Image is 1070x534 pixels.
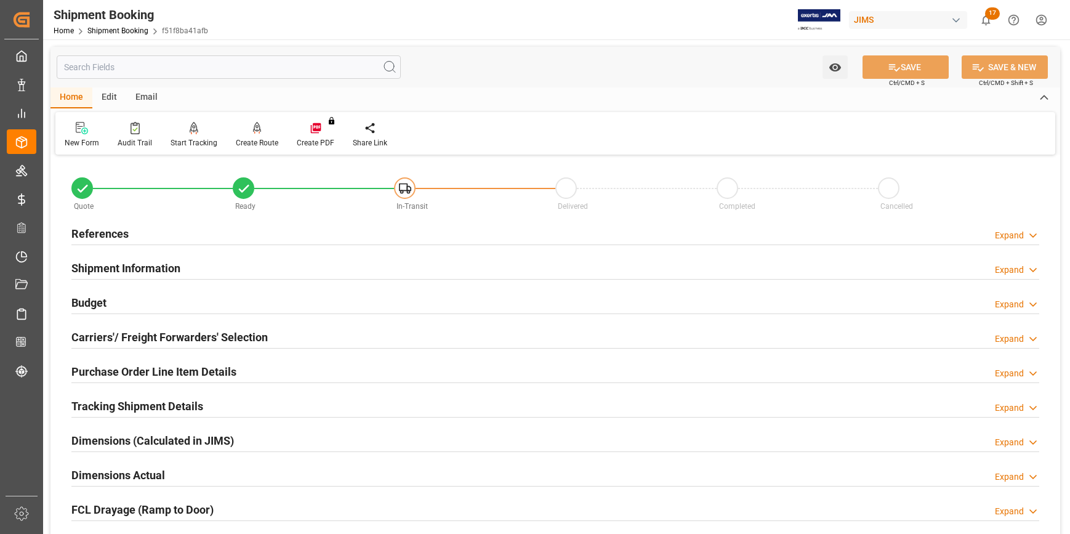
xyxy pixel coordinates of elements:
[719,202,755,211] span: Completed
[985,7,1000,20] span: 17
[71,363,236,380] h2: Purchase Order Line Item Details
[396,202,428,211] span: In-Transit
[962,55,1048,79] button: SAVE & NEW
[849,11,967,29] div: JIMS
[995,436,1024,449] div: Expand
[863,55,949,79] button: SAVE
[995,264,1024,277] div: Expand
[71,225,129,242] h2: References
[849,8,972,31] button: JIMS
[50,87,92,108] div: Home
[995,229,1024,242] div: Expand
[889,78,925,87] span: Ctrl/CMD + S
[54,26,74,35] a: Home
[87,26,148,35] a: Shipment Booking
[118,137,152,148] div: Audit Trail
[71,294,107,311] h2: Budget
[71,398,203,415] h2: Tracking Shipment Details
[71,329,268,346] h2: Carriers'/ Freight Forwarders' Selection
[65,137,99,148] div: New Form
[171,137,217,148] div: Start Tracking
[126,87,167,108] div: Email
[353,137,387,148] div: Share Link
[236,137,278,148] div: Create Route
[995,505,1024,518] div: Expand
[235,202,255,211] span: Ready
[74,202,94,211] span: Quote
[979,78,1033,87] span: Ctrl/CMD + Shift + S
[798,9,840,31] img: Exertis%20JAM%20-%20Email%20Logo.jpg_1722504956.jpg
[71,432,234,449] h2: Dimensions (Calculated in JIMS)
[995,402,1024,415] div: Expand
[71,467,165,483] h2: Dimensions Actual
[54,6,208,24] div: Shipment Booking
[71,501,214,518] h2: FCL Drayage (Ramp to Door)
[995,471,1024,483] div: Expand
[823,55,848,79] button: open menu
[995,333,1024,346] div: Expand
[1000,6,1028,34] button: Help Center
[57,55,401,79] input: Search Fields
[972,6,1000,34] button: show 17 new notifications
[995,298,1024,311] div: Expand
[995,367,1024,380] div: Expand
[880,202,913,211] span: Cancelled
[92,87,126,108] div: Edit
[71,260,180,277] h2: Shipment Information
[558,202,588,211] span: Delivered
